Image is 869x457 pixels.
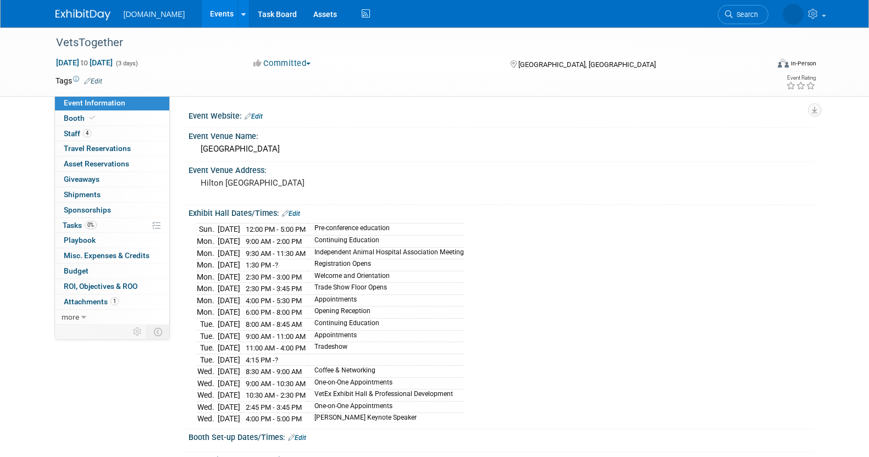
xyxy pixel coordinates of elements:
[218,224,240,236] td: [DATE]
[218,354,240,366] td: [DATE]
[778,59,789,68] img: Format-Inperson.png
[246,391,306,399] span: 10:30 AM - 2:30 PM
[110,297,119,305] span: 1
[246,415,302,423] span: 4:00 PM - 5:00 PM
[218,342,240,354] td: [DATE]
[197,306,218,319] td: Mon.
[90,115,95,121] i: Booth reservation complete
[64,236,96,244] span: Playbook
[246,356,278,364] span: 4:15 PM -
[308,377,464,389] td: One-on-One Appointments
[308,236,464,248] td: Continuing Education
[64,114,97,122] span: Booth
[56,9,110,20] img: ExhibitDay
[275,261,278,269] span: ?
[246,308,302,316] span: 6:00 PM - 8:00 PM
[85,221,97,229] span: 0%
[218,401,240,413] td: [DATE]
[197,294,218,306] td: Mon.
[246,249,306,258] span: 9:30 AM - 11:30 AM
[218,259,240,271] td: [DATE]
[218,413,240,425] td: [DATE]
[115,60,138,67] span: (3 days)
[52,33,752,53] div: VetsTogether
[783,4,804,25] img: Iuliia Bulow
[197,354,218,366] td: Tue.
[197,413,218,425] td: Wed.
[197,283,218,295] td: Mon.
[246,344,306,352] span: 11:00 AM - 4:00 PM
[218,306,240,319] td: [DATE]
[189,205,814,219] div: Exhibit Hall Dates/Times:
[218,318,240,330] td: [DATE]
[282,210,300,218] a: Edit
[246,225,306,233] span: 12:00 PM - 5:00 PM
[189,429,814,443] div: Booth Set-up Dates/Times:
[246,403,302,411] span: 2:45 PM - 3:45 PM
[64,144,131,153] span: Travel Reservations
[308,413,464,425] td: [PERSON_NAME] Keynote Speaker
[308,259,464,271] td: Registration Opens
[308,401,464,413] td: One-on-One Appointments
[288,434,306,442] a: Edit
[308,224,464,236] td: Pre-conference education
[308,318,464,330] td: Continuing Education
[218,283,240,295] td: [DATE]
[55,126,169,141] a: Staff4
[64,159,129,168] span: Asset Reservations
[518,60,656,69] span: [GEOGRAPHIC_DATA], [GEOGRAPHIC_DATA]
[245,113,263,120] a: Edit
[55,111,169,126] a: Booth
[64,205,111,214] span: Sponsorships
[308,342,464,354] td: Tradeshow
[56,75,102,86] td: Tags
[55,96,169,110] a: Event Information
[79,58,90,67] span: to
[64,251,150,260] span: Misc. Expenses & Credits
[790,59,816,68] div: In-Person
[55,264,169,278] a: Budget
[246,297,302,305] span: 4:00 PM - 5:30 PM
[308,306,464,319] td: Opening Reception
[246,380,306,388] span: 9:00 AM - 10:30 AM
[197,330,218,342] td: Tue.
[56,58,113,68] span: [DATE] [DATE]
[147,325,169,339] td: Toggle Event Tabs
[218,247,240,259] td: [DATE]
[218,377,240,389] td: [DATE]
[55,141,169,156] a: Travel Reservations
[197,141,806,158] div: [GEOGRAPHIC_DATA]
[64,282,137,291] span: ROI, Objectives & ROO
[218,236,240,248] td: [DATE]
[718,5,768,24] a: Search
[197,377,218,389] td: Wed.
[55,157,169,171] a: Asset Reservations
[218,271,240,283] td: [DATE]
[197,401,218,413] td: Wed.
[55,279,169,294] a: ROI, Objectives & ROO
[189,128,814,142] div: Event Venue Name:
[250,58,315,69] button: Committed
[246,237,302,246] span: 9:00 AM - 2:00 PM
[55,187,169,202] a: Shipments
[63,221,97,230] span: Tasks
[55,172,169,187] a: Giveaways
[55,218,169,233] a: Tasks0%
[64,98,125,107] span: Event Information
[308,330,464,342] td: Appointments
[246,320,302,328] span: 8:00 AM - 8:45 AM
[197,247,218,259] td: Mon.
[308,389,464,402] td: VetEx Exhibit Hall & Professional Development
[197,236,218,248] td: Mon.
[83,129,91,137] span: 4
[55,248,169,263] a: Misc. Expenses & Credits
[62,313,79,321] span: more
[189,108,814,122] div: Event Website:
[64,190,101,199] span: Shipments
[308,271,464,283] td: Welcome and Orientation
[704,57,817,74] div: Event Format
[55,203,169,218] a: Sponsorships
[197,389,218,402] td: Wed.
[218,294,240,306] td: [DATE]
[84,77,102,85] a: Edit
